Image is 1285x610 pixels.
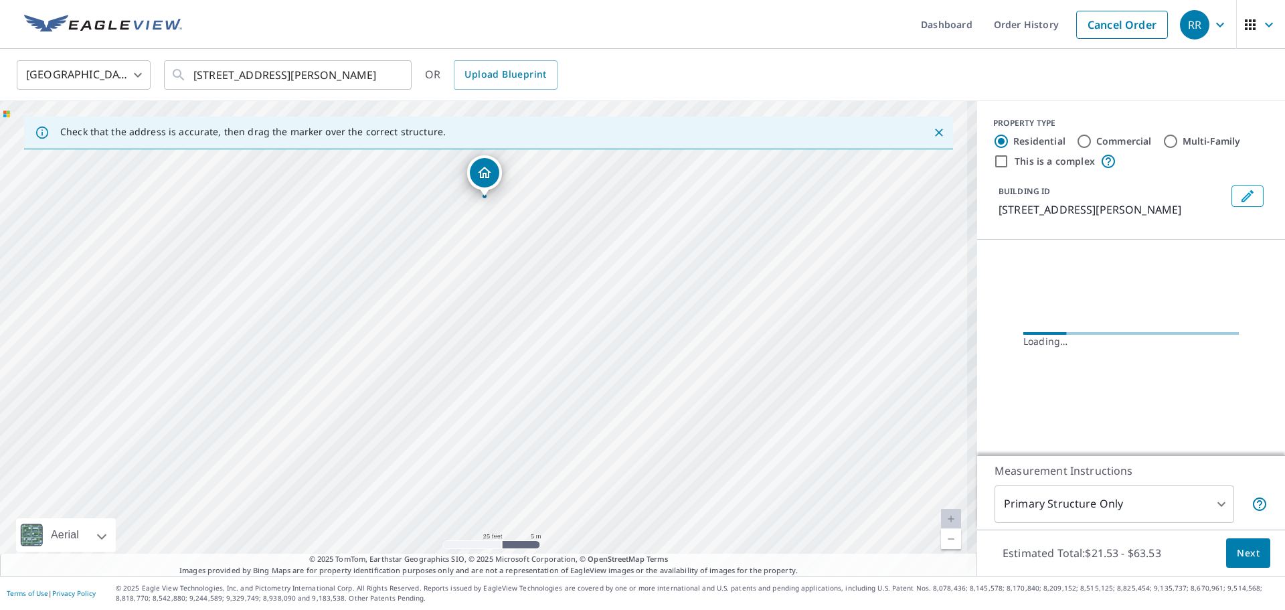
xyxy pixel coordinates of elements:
a: Terms [647,554,669,564]
div: Primary Structure Only [995,485,1234,523]
span: © 2025 TomTom, Earthstar Geographics SIO, © 2025 Microsoft Corporation, © [309,554,669,565]
label: Residential [1013,135,1065,148]
input: Search by address or latitude-longitude [193,56,384,94]
div: RR [1180,10,1209,40]
a: Current Level 20, Zoom Out [941,529,961,549]
label: This is a complex [1015,155,1095,168]
p: Check that the address is accurate, then drag the marker over the correct structure. [60,126,446,138]
div: PROPERTY TYPE [993,117,1269,129]
label: Multi-Family [1183,135,1241,148]
a: Privacy Policy [52,589,96,598]
p: Estimated Total: $21.53 - $63.53 [992,538,1172,568]
p: Measurement Instructions [995,463,1268,479]
button: Next [1226,538,1270,568]
div: OR [425,60,558,90]
a: OpenStreetMap [588,554,644,564]
a: Terms of Use [7,589,48,598]
div: Aerial [16,518,116,552]
div: [GEOGRAPHIC_DATA] [17,56,151,94]
a: Upload Blueprint [454,60,557,90]
label: Commercial [1096,135,1152,148]
img: EV Logo [24,15,182,35]
div: Dropped pin, building 1, Residential property, 1623 7 AVE PRINCE GEORGE BC V2L3P7 [467,155,502,197]
button: Close [930,124,948,141]
p: BUILDING ID [999,185,1050,197]
div: Aerial [47,518,83,552]
span: Your report will include only the primary structure on the property. For example, a detached gara... [1252,496,1268,512]
p: © 2025 Eagle View Technologies, Inc. and Pictometry International Corp. All Rights Reserved. Repo... [116,583,1278,603]
span: Next [1237,545,1260,562]
a: Cancel Order [1076,11,1168,39]
div: Loading… [1023,335,1239,348]
p: [STREET_ADDRESS][PERSON_NAME] [999,202,1226,218]
p: | [7,589,96,597]
a: Current Level 20, Zoom In Disabled [941,509,961,529]
span: Upload Blueprint [464,66,546,83]
button: Edit building 1 [1231,185,1264,207]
